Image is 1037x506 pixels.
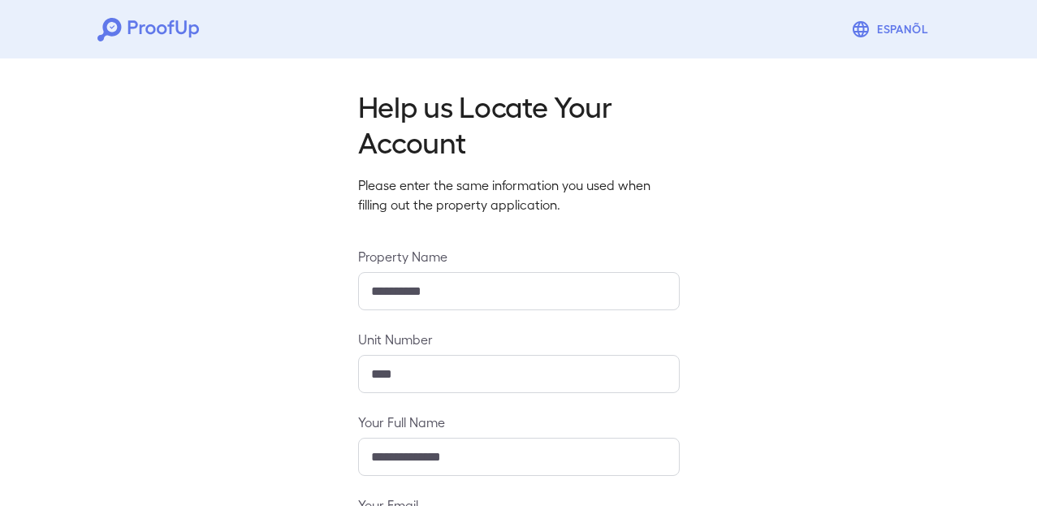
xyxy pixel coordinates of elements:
label: Unit Number [358,330,680,348]
p: Please enter the same information you used when filling out the property application. [358,175,680,214]
label: Your Full Name [358,413,680,431]
h2: Help us Locate Your Account [358,88,680,159]
button: Espanõl [845,13,940,45]
label: Property Name [358,247,680,266]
